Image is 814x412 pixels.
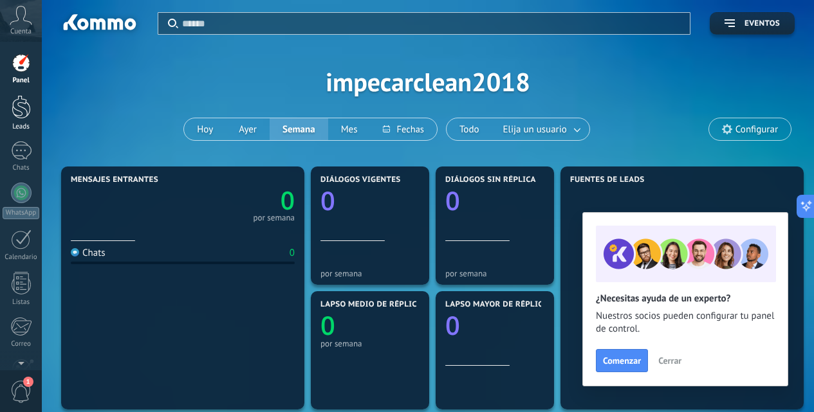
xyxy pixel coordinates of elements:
text: 0 [320,307,335,343]
div: por semana [320,339,420,348]
button: Cerrar [652,351,687,370]
span: Cuenta [10,28,32,36]
span: Nuestros socios pueden configurar tu panel de control. [596,310,775,336]
span: Lapso medio de réplica [320,300,422,309]
text: 0 [281,183,295,217]
div: Leads [3,123,40,131]
span: Mensajes entrantes [71,175,158,184]
span: Diálogos vigentes [320,175,401,184]
button: Ayer [226,118,270,140]
a: 0 [183,183,295,217]
text: 0 [445,183,460,218]
h2: ¿Necesitas ayuda de un experto? [596,292,775,305]
div: 0 [290,247,295,259]
div: Listas [3,298,40,307]
span: Fuentes de leads [570,175,645,184]
button: Eventos [710,12,795,35]
div: Panel [3,76,40,85]
div: WhatsApp [3,207,39,219]
button: Todo [447,118,492,140]
button: Fechas [370,118,436,140]
button: Semana [270,118,328,140]
img: Chats [71,248,79,256]
div: por semana [253,215,295,221]
button: Comenzar [596,349,648,372]
span: Cerrar [658,356,681,365]
button: Mes [328,118,371,140]
div: Chats [71,247,106,259]
button: Hoy [184,118,226,140]
text: 0 [445,307,460,343]
div: por semana [320,269,420,278]
span: Lapso mayor de réplica [445,300,548,309]
text: 0 [320,183,335,218]
a: amoCRM Android [696,211,759,221]
span: Comenzar [603,356,641,365]
span: Configurar [735,124,778,135]
div: por semana [445,269,544,278]
span: Elija un usuario [501,121,569,138]
div: Correo [3,340,40,348]
span: Diálogos sin réplica [445,175,536,184]
div: Calendario [3,253,40,262]
button: Elija un usuario [492,118,589,140]
span: 1 [23,377,33,387]
div: Chats [3,164,40,172]
span: Eventos [745,19,780,28]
